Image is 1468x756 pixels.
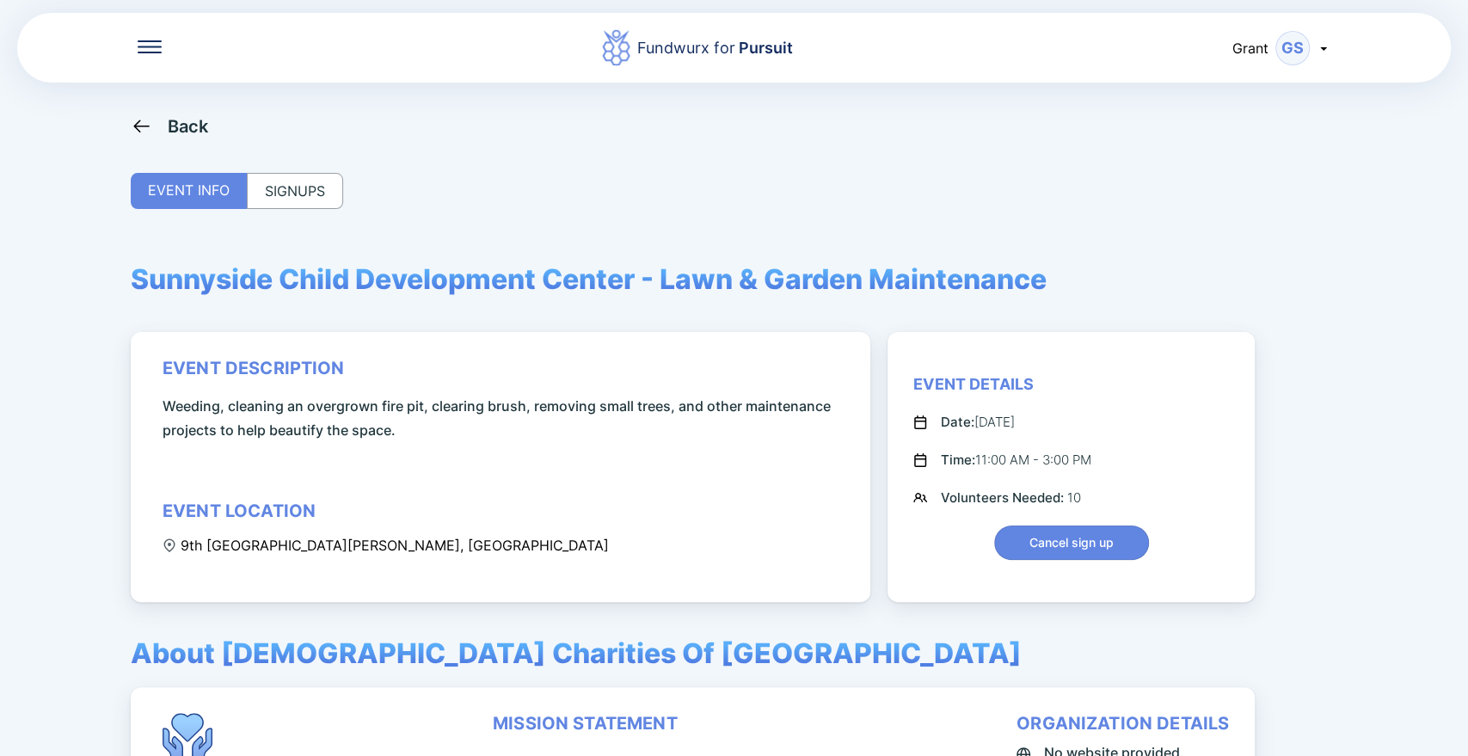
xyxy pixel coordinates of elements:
[1017,713,1229,734] div: organization details
[131,636,1022,670] span: About [DEMOGRAPHIC_DATA] Charities Of [GEOGRAPHIC_DATA]
[163,358,345,378] div: event description
[163,394,845,442] span: Weeding, cleaning an overgrown fire pit, clearing brush, removing small trees, and other maintena...
[941,489,1067,506] span: Volunteers Needed:
[163,537,609,554] div: 9th [GEOGRAPHIC_DATA][PERSON_NAME], [GEOGRAPHIC_DATA]
[1275,31,1310,65] div: GS
[493,713,678,734] div: mission statement
[131,173,247,209] div: EVENT INFO
[131,262,1047,296] span: Sunnyside Child Development Center - Lawn & Garden Maintenance
[1232,40,1268,57] span: Grant
[163,501,316,521] div: event location
[994,526,1149,560] button: Cancel sign up
[941,450,1091,470] div: 11:00 AM - 3:00 PM
[941,452,975,468] span: Time:
[1029,534,1114,551] span: Cancel sign up
[637,36,793,60] div: Fundwurx for
[168,116,209,137] div: Back
[247,173,343,209] div: SIGNUPS
[913,374,1034,395] div: Event Details
[941,488,1081,508] div: 10
[941,414,974,430] span: Date:
[735,39,793,57] span: Pursuit
[941,412,1015,433] div: [DATE]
